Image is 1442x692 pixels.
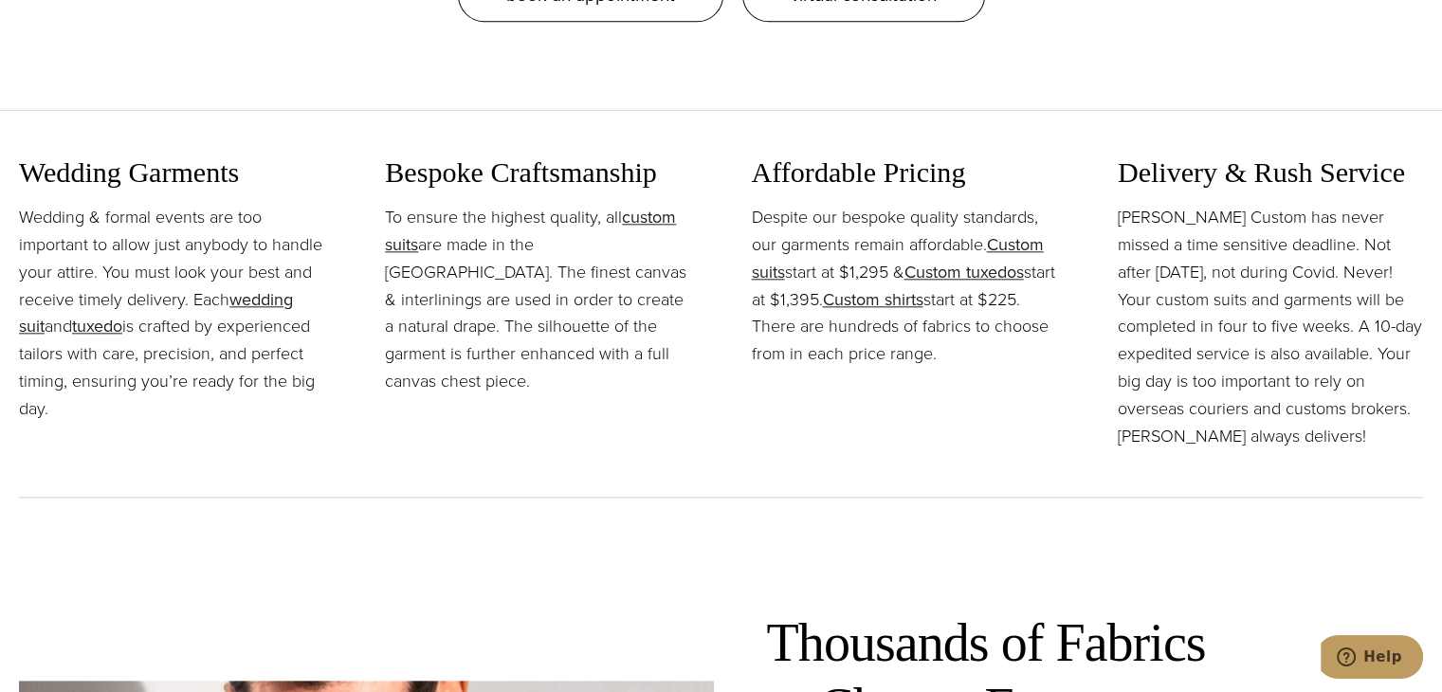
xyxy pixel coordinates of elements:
[752,232,1044,284] a: Custom suits
[1118,155,1423,190] h3: Delivery & Rush Service
[904,260,1024,284] a: Custom tuxedos
[385,204,690,395] p: To ensure the highest quality, all are made in the [GEOGRAPHIC_DATA]. The finest canvas & interli...
[19,155,324,190] h3: Wedding Garments
[385,155,690,190] h3: Bespoke Craftsmanship
[752,155,1057,190] h3: Affordable Pricing
[19,287,293,339] a: wedding suit
[1118,204,1423,449] p: [PERSON_NAME] Custom has never missed a time sensitive deadline. Not after [DATE], not during Cov...
[752,204,1057,368] p: Despite our bespoke quality standards, our garments remain affordable. start at $1,295 & start at...
[823,287,923,312] a: Custom shirts
[72,314,122,338] a: tuxedo
[1321,635,1423,683] iframe: Opens a widget where you can chat to one of our agents
[19,204,324,422] p: Wedding & formal events are too important to allow just anybody to handle your attire. You must l...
